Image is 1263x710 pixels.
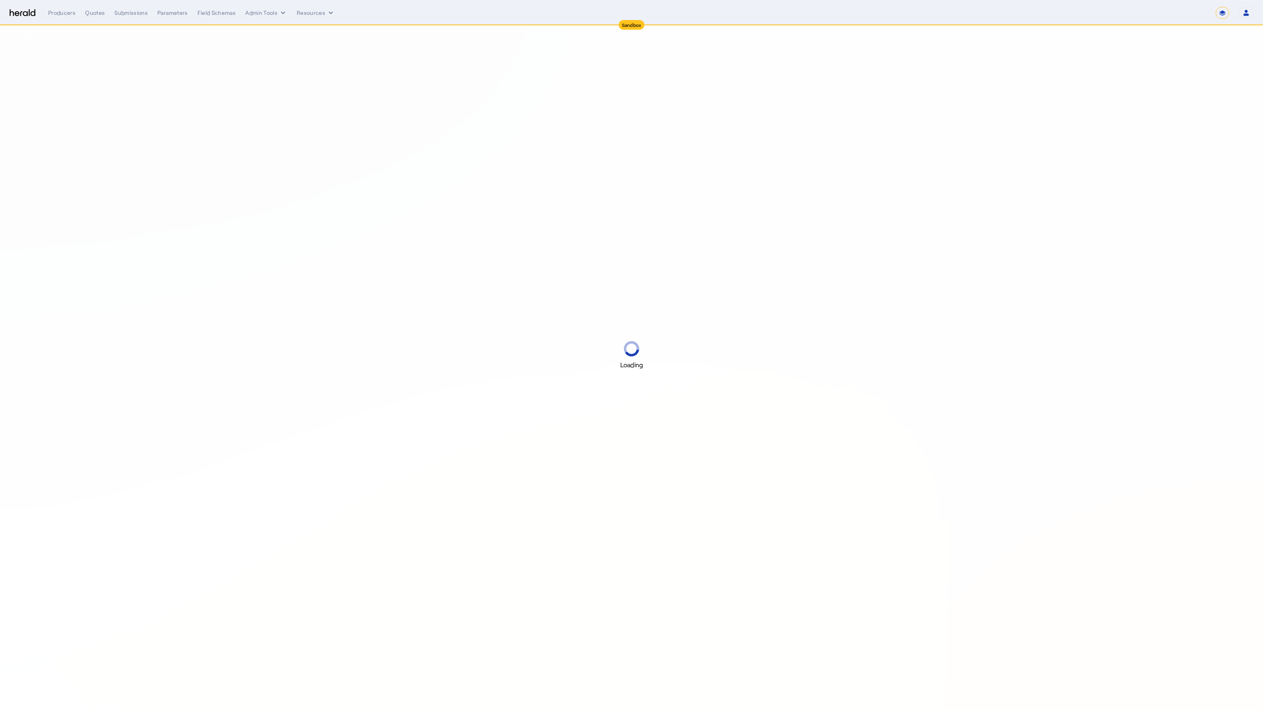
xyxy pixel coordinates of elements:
div: Sandbox [619,20,645,30]
img: Herald Logo [10,9,35,17]
div: Quotes [85,9,105,17]
div: Producers [48,9,75,17]
div: Parameters [157,9,188,17]
button: internal dropdown menu [245,9,287,17]
button: Resources dropdown menu [297,9,335,17]
div: Submissions [114,9,148,17]
div: Field Schemas [198,9,236,17]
